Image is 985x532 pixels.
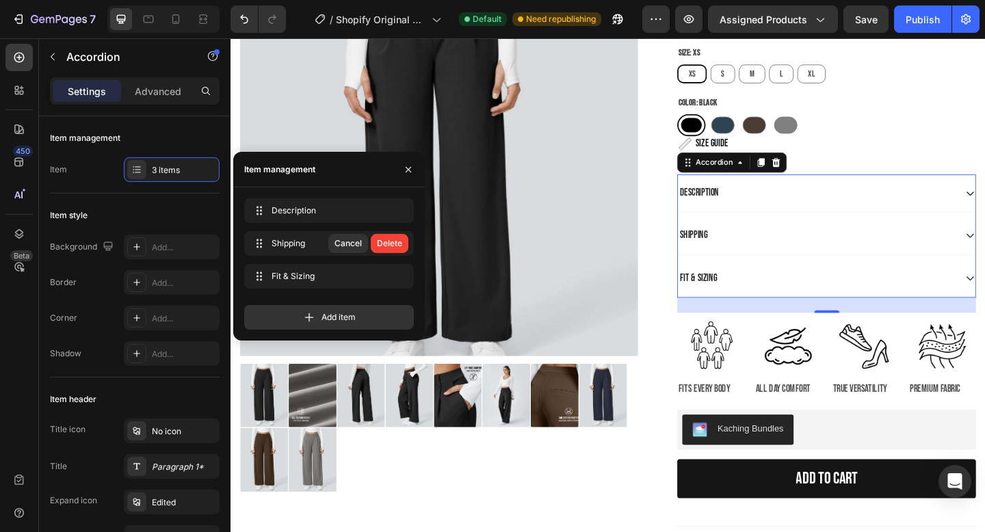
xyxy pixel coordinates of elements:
[231,5,286,33] div: Undo/Redo
[13,146,33,157] div: 450
[68,84,106,98] p: Settings
[473,13,501,25] span: Default
[938,465,971,498] div: Open Intercom Messenger
[328,234,368,253] button: Cancel
[571,373,642,393] p: all day comfort
[321,311,356,323] span: Add item
[488,161,531,176] p: Description
[5,5,102,33] button: 7
[152,241,216,254] div: Add...
[50,209,88,222] div: Item style
[843,5,889,33] button: Save
[10,250,33,261] div: Beta
[615,468,682,491] div: Add to cart
[486,60,530,80] legend: Color: Black
[50,393,96,405] div: Item header
[739,373,809,393] p: premium fabric
[272,270,381,282] span: Fit & Sizing
[50,163,67,176] div: Item
[272,237,326,250] span: Shipping
[152,277,216,289] div: Add...
[50,276,77,289] div: Border
[855,14,878,25] span: Save
[488,208,518,222] p: Shipping
[152,496,216,509] div: Edited
[231,38,985,532] iframe: Design area
[152,312,216,325] div: Add...
[90,11,96,27] p: 7
[526,13,596,25] span: Need republishing
[272,204,381,217] span: Description
[486,107,503,124] img: gempages_579495546650166065-1d9c01e0-6ee6-4be1-91f0-2a195bc55695.png
[330,12,333,27] span: /
[486,299,559,372] img: gempages_579495546650166065-5c40e875-56e6-45e3-8cc3-7e5eedb111ae.png
[50,494,97,507] div: Expand icon
[720,12,807,27] span: Assigned Products
[655,373,726,393] p: true versatility
[654,299,727,372] img: gempages_579495546650166065-f6290164-59d0-474f-b594-9662cbea0f8c.png
[529,418,601,432] div: Kaching Bundles
[336,12,426,27] span: Shopify Original Product Template
[505,108,541,122] p: SIZE GUIDE
[50,423,86,436] div: Title icon
[50,132,120,144] div: Item management
[488,254,529,269] p: Fit & Sizing
[50,347,81,360] div: Shadow
[244,163,315,176] div: Item management
[491,410,612,442] button: Kaching Bundles
[504,107,542,124] h2: Rich Text Editor. Editing area: main
[570,299,643,372] img: gempages_579495546650166065-777d19c9-17f0-4fbe-bfae-70f0a1cf40dd.png
[50,312,77,324] div: Corner
[152,164,216,176] div: 3 items
[486,458,811,501] button: Add to cart
[377,237,402,250] div: Delete
[894,5,951,33] button: Publish
[152,348,216,360] div: Add...
[152,425,216,438] div: No icon
[906,12,940,27] div: Publish
[502,418,518,434] img: KachingBundles.png
[371,234,408,253] button: Delete
[152,461,216,473] div: Paragraph 1*
[737,299,811,372] img: gempages_579495546650166065-62f25201-fc6a-47bc-95cd-f916cacbcdcc.png
[50,238,116,256] div: Background
[50,460,67,473] div: Title
[708,5,838,33] button: Assigned Products
[487,373,557,393] p: Fits Every Body
[334,237,362,250] div: Cancel
[66,49,183,65] p: Accordion
[503,129,549,142] div: Accordion
[135,84,181,98] p: Advanced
